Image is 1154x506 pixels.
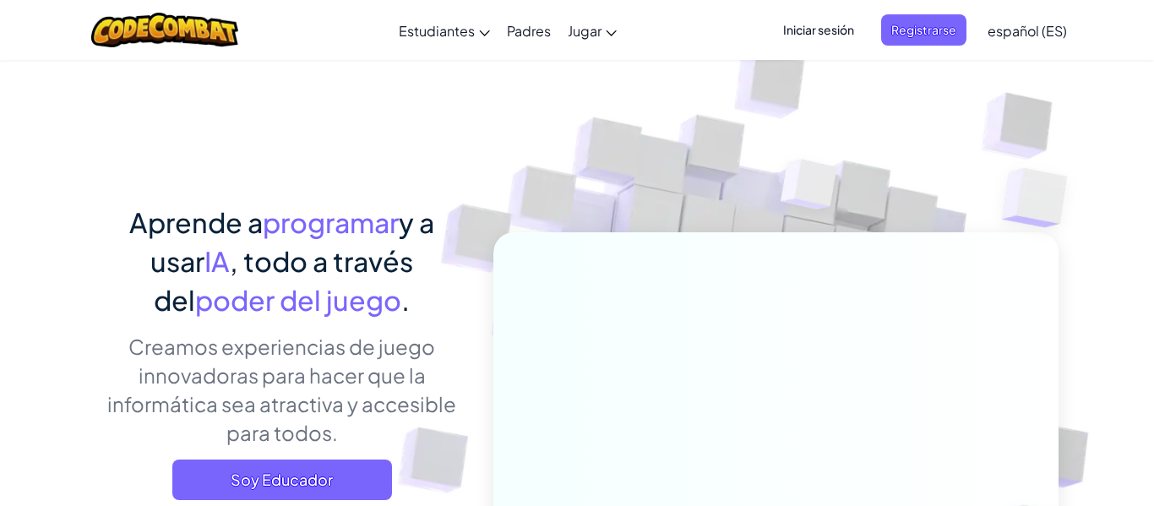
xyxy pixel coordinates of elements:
[399,22,475,40] span: Estudiantes
[129,205,263,239] span: Aprende a
[749,126,871,252] img: Overlap cubes
[390,8,498,53] a: Estudiantes
[154,244,413,317] span: , todo a través del
[988,22,1067,40] span: español (ES)
[172,460,392,500] a: Soy Educador
[498,8,559,53] a: Padres
[195,283,401,317] span: poder del juego
[95,332,468,447] p: Creamos experiencias de juego innovadoras para hacer que la informática sea atractiva y accesible...
[968,127,1114,269] img: Overlap cubes
[881,14,966,46] button: Registrarse
[401,283,410,317] span: .
[204,244,230,278] span: IA
[91,13,239,47] img: CodeCombat logo
[773,14,864,46] button: Iniciar sesión
[263,205,399,239] span: programar
[559,8,625,53] a: Jugar
[979,8,1075,53] a: español (ES)
[568,22,601,40] span: Jugar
